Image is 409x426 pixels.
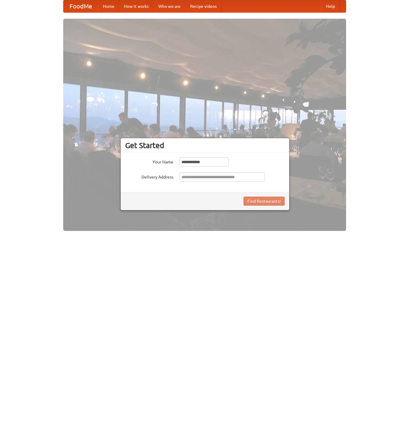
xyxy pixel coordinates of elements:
[153,0,185,12] a: Who we are
[185,0,222,12] a: Recipe videos
[125,141,285,150] h3: Get Started
[119,0,153,12] a: How it works
[321,0,340,12] a: Help
[243,197,285,206] button: Find Restaurants!
[98,0,119,12] a: Home
[64,0,98,12] a: FoodMe
[125,173,173,180] label: Delivery Address
[125,157,173,165] label: Your Name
